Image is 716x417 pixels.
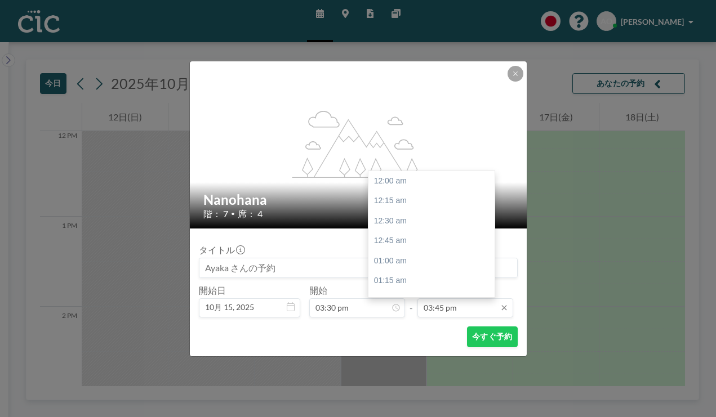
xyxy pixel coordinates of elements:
[467,326,517,347] button: 今すぐ予約
[231,209,235,218] span: •
[368,291,495,311] div: 01:30 am
[203,208,228,219] span: 階： 7
[309,285,327,296] label: 開始
[368,271,495,291] div: 01:15 am
[368,211,495,231] div: 12:30 am
[203,191,514,208] h2: Nanohana
[199,244,244,255] label: タイトル
[199,258,517,277] input: Ayaka さんの予約
[410,289,413,313] span: -
[292,110,425,177] g: flex-grow: 1.2;
[368,171,495,191] div: 12:00 am
[238,208,263,219] span: 席： 4
[199,285,226,296] label: 開始日
[368,191,495,211] div: 12:15 am
[368,251,495,271] div: 01:00 am
[368,231,495,251] div: 12:45 am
